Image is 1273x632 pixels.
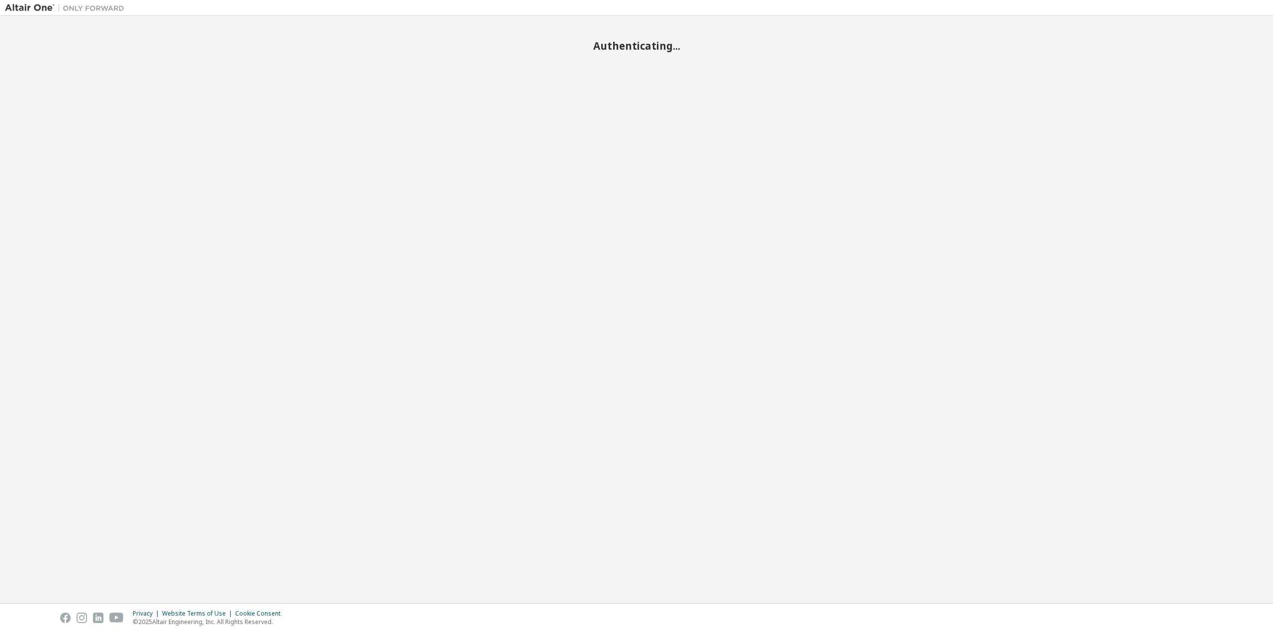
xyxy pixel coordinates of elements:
img: instagram.svg [77,613,87,623]
img: facebook.svg [60,613,71,623]
div: Website Terms of Use [162,610,235,618]
div: Cookie Consent [235,610,286,618]
img: linkedin.svg [93,613,103,623]
img: youtube.svg [109,613,124,623]
img: Altair One [5,3,129,13]
p: © 2025 Altair Engineering, Inc. All Rights Reserved. [133,618,286,626]
h2: Authenticating... [5,39,1268,52]
div: Privacy [133,610,162,618]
